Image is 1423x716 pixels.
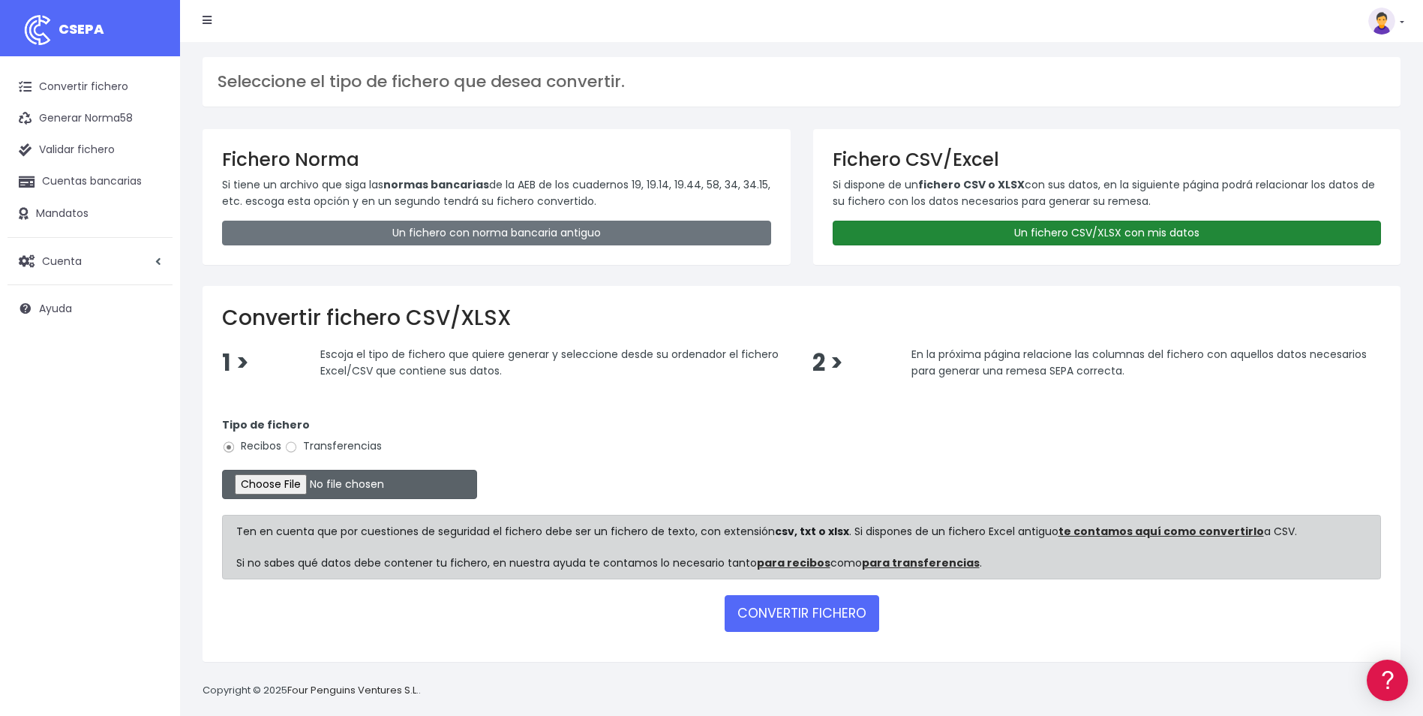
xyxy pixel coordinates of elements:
a: Problemas habituales [15,213,285,236]
a: Ayuda [8,293,173,324]
span: Ayuda [39,301,72,316]
img: logo [19,11,56,49]
span: 2 > [812,347,843,379]
span: Cuenta [42,253,82,268]
a: Información general [15,128,285,151]
label: Transferencias [284,438,382,454]
strong: csv, txt o xlsx [775,524,849,539]
div: Información general [15,104,285,119]
a: Cuentas bancarias [8,166,173,197]
a: Un fichero con norma bancaria antiguo [222,221,771,245]
a: Formatos [15,190,285,213]
button: Contáctanos [15,402,285,428]
strong: Tipo de fichero [222,417,310,432]
a: Mandatos [8,198,173,230]
a: para transferencias [862,555,980,570]
h3: Seleccione el tipo de fichero que desea convertir. [218,72,1385,92]
p: Si dispone de un con sus datos, en la siguiente página podrá relacionar los datos de su fichero c... [833,176,1382,210]
strong: fichero CSV o XLSX [918,177,1025,192]
h3: Fichero CSV/Excel [833,149,1382,170]
strong: normas bancarias [383,177,489,192]
div: Convertir ficheros [15,166,285,180]
button: CONVERTIR FICHERO [725,595,879,631]
div: Ten en cuenta que por cuestiones de seguridad el fichero debe ser un fichero de texto, con extens... [222,515,1381,579]
span: 1 > [222,347,249,379]
a: Generar Norma58 [8,103,173,134]
div: Programadores [15,360,285,375]
label: Recibos [222,438,281,454]
a: General [15,322,285,345]
a: para recibos [757,555,830,570]
a: Cuenta [8,245,173,277]
a: API [15,384,285,407]
a: Validar fichero [8,134,173,166]
p: Copyright © 2025 . [203,683,421,699]
a: Videotutoriales [15,236,285,260]
h2: Convertir fichero CSV/XLSX [222,305,1381,331]
a: Un fichero CSV/XLSX con mis datos [833,221,1382,245]
a: POWERED BY ENCHANT [206,432,289,447]
a: Perfiles de empresas [15,260,285,283]
h3: Fichero Norma [222,149,771,170]
a: te contamos aquí como convertirlo [1058,524,1264,539]
div: Facturación [15,298,285,312]
img: profile [1368,8,1395,35]
a: Convertir fichero [8,71,173,103]
span: En la próxima página relacione las columnas del fichero con aquellos datos necesarios para genera... [911,347,1367,378]
span: CSEPA [59,20,104,38]
p: Si tiene un archivo que siga las de la AEB de los cuadernos 19, 19.14, 19.44, 58, 34, 34.15, etc.... [222,176,771,210]
a: Four Penguins Ventures S.L. [287,683,419,697]
span: Escoja el tipo de fichero que quiere generar y seleccione desde su ordenador el fichero Excel/CSV... [320,347,779,378]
